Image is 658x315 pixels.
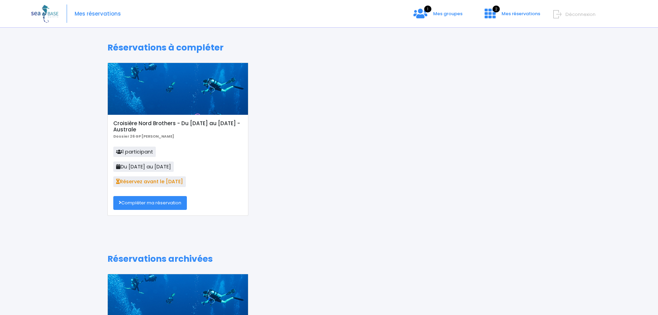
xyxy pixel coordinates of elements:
b: Dossier 26 GP [PERSON_NAME] [113,134,174,139]
a: 2 Mes réservations [479,13,544,19]
span: Mes réservations [502,10,540,17]
a: Compléter ma réservation [113,196,187,210]
span: Du [DATE] au [DATE] [113,161,174,172]
h1: Réservations archivées [107,254,551,264]
span: 1 [424,6,431,12]
h5: Croisière Nord Brothers - Du [DATE] au [DATE] - Australe [113,120,242,133]
span: Déconnexion [565,11,595,18]
span: 2 [493,6,500,12]
span: Mes groupes [433,10,462,17]
a: 1 Mes groupes [408,13,468,19]
span: Réservez avant le [DATE] [113,176,186,187]
h1: Réservations à compléter [107,43,551,53]
span: 1 participant [113,147,156,157]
